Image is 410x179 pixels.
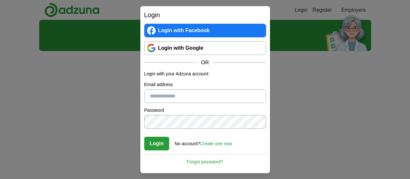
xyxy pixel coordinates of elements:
h2: Login [144,10,266,20]
a: Login with Facebook [144,24,266,37]
div: No account? [175,136,232,147]
a: Create one now [200,141,232,146]
button: Login [144,137,170,150]
label: Email address [144,81,266,88]
span: OR [197,59,213,67]
p: Login with your Adzuna account: [144,70,266,77]
a: Forgot password? [144,154,266,165]
a: Login with Google [144,41,266,55]
label: Password [144,107,266,114]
